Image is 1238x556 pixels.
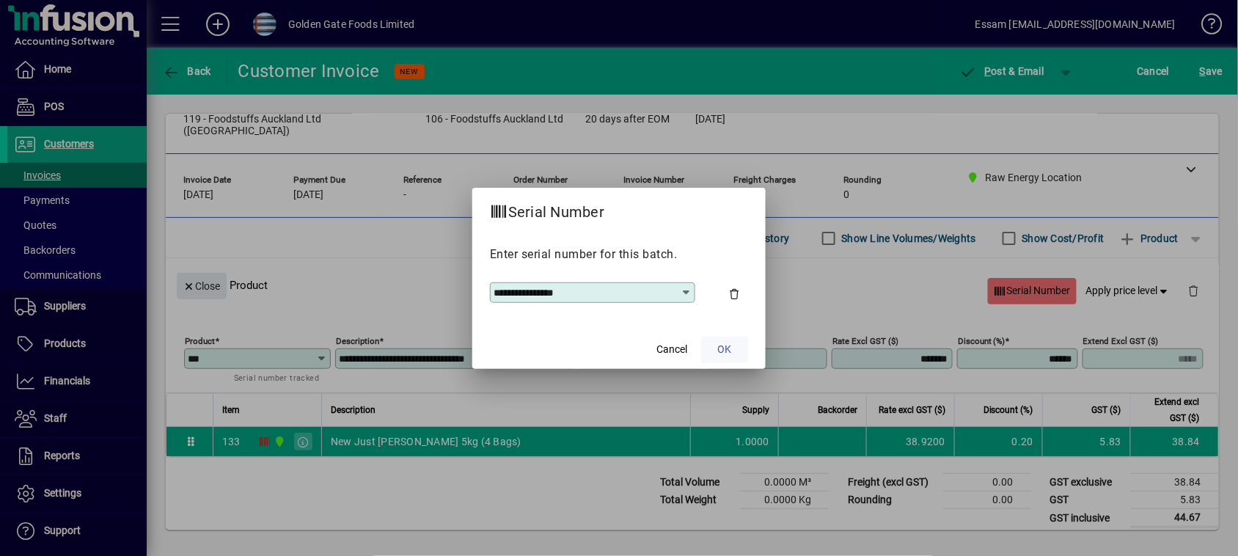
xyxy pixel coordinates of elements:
span: OK [718,342,732,357]
h2: Serial Number [472,188,622,230]
button: Cancel [648,337,695,363]
span: Cancel [656,342,687,357]
button: OK [701,337,748,363]
p: Enter serial number for this batch. [490,246,748,263]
